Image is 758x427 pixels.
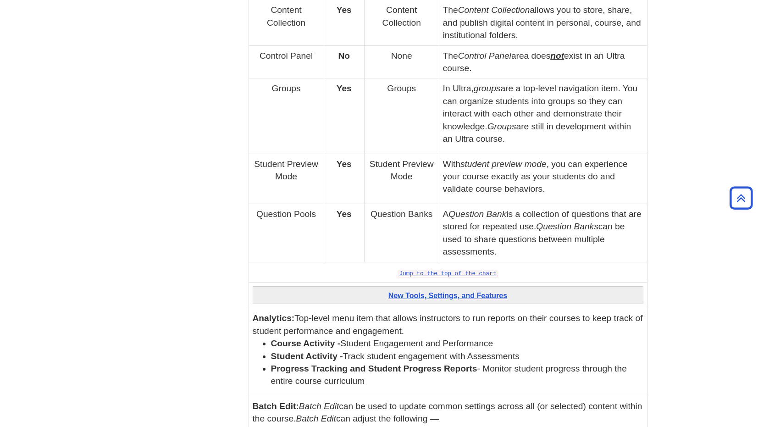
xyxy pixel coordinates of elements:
td: Groups [364,78,439,154]
em: Question Bank [448,209,506,219]
strong: Student Activity - [271,351,343,361]
em: student preview mode [460,159,547,169]
em: Control Panel [458,51,511,61]
td: Control Panel [249,45,324,78]
em: Batch Edit [296,414,336,423]
strong: Progress Tracking and Student Progress Reports [271,364,477,373]
em: Content Collection [458,5,530,15]
td: Groups [249,78,324,154]
b: Yes [337,209,352,219]
strong: New Tools, Settings, and Features [388,292,507,299]
li: - Monitor student progress through the entire course curriculum [271,362,643,388]
td: Student Preview Mode [249,154,324,204]
strong: Yes [337,159,352,169]
td: Student Preview Mode [364,154,439,204]
em: Question Banks [536,222,598,231]
strong: Analytics: [253,313,295,323]
em: groups [474,83,501,93]
a: Back to Top [726,192,756,204]
td: Top-level menu item that allows instructors to run reports on their courses to keep track of stud... [249,308,647,396]
strong: Yes [337,83,352,93]
td: The area does exist in an Ultra course. [439,45,647,78]
td: None [364,45,439,78]
td: A is a collection of questions that are stored for repeated use. can be used to share questions b... [439,204,647,262]
strong: Batch Edit: [253,401,299,411]
em: Groups [487,122,516,131]
li: Track student engagement with Assessments [271,350,643,362]
strong: No [338,51,350,61]
u: not [550,51,564,61]
strong: Course Activity - [271,338,341,348]
td: Question Banks [364,204,439,262]
td: Question Pools [249,204,324,262]
a: Jump to the top of the chart [399,271,497,277]
p: With , you can experience your course exactly as your students do and validate course behaviors. [443,158,643,195]
p: can be used to update common settings across all (or selected) content within the course. can adj... [253,400,643,425]
li: Student Engagement and Performance [271,337,643,349]
em: Batch Edit [299,401,339,411]
p: In Ultra, are a top-level navigation item. You can organize students into groups so they can inte... [443,82,643,145]
strong: Yes [337,5,352,15]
